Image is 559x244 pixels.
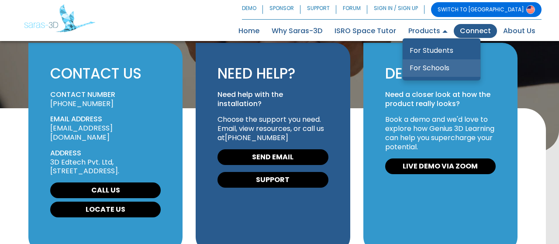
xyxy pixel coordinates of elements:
[367,2,424,17] a: SIGN IN / SIGN UP
[50,90,161,100] p: CONTACT NUMBER
[217,115,328,142] p: Choose the support you need. Email, view resources, or call us at
[217,90,328,109] p: Need help with the installation?
[263,2,300,17] a: SPONSOR
[50,182,161,198] a: CALL US
[402,24,454,38] a: Products
[431,2,542,17] a: SWITCH TO [GEOGRAPHIC_DATA]
[232,24,266,38] a: Home
[402,38,481,81] div: Products
[217,172,328,188] a: SUPPORT
[50,149,161,158] p: ADDRESS
[385,115,496,151] p: Book a demo and we'd love to explore how Genius 3D Learning can help you supercharge your potential.
[403,59,480,77] a: For Schools
[497,24,542,38] a: About Us
[225,133,288,143] a: [PHONE_NUMBER]
[526,5,535,14] img: Switch to USA
[217,149,328,165] a: SEND EMAIL
[50,123,113,142] a: [EMAIL_ADDRESS][DOMAIN_NAME]
[300,2,336,17] a: SUPPORT
[50,115,161,124] p: EMAIL ADDRESS
[50,99,114,109] a: [PHONE_NUMBER]
[385,90,496,109] p: Need a closer look at how the product really looks?
[403,42,480,59] a: For Students
[328,24,402,38] a: ISRO Space Tutor
[50,202,161,217] a: LOCATE US
[242,2,263,17] a: DEMO
[50,158,161,176] p: 3D Edtech Pvt. Ltd, [STREET_ADDRESS].
[454,24,497,38] a: Connect
[385,158,496,174] a: LIVE DEMO VIA ZOOM
[50,65,161,83] h1: CONTACT US
[266,24,328,38] a: Why Saras-3D
[24,4,95,32] img: Saras 3D
[336,2,367,17] a: FORUM
[385,65,496,83] p: DEMO
[217,65,328,83] p: NEED HELP?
